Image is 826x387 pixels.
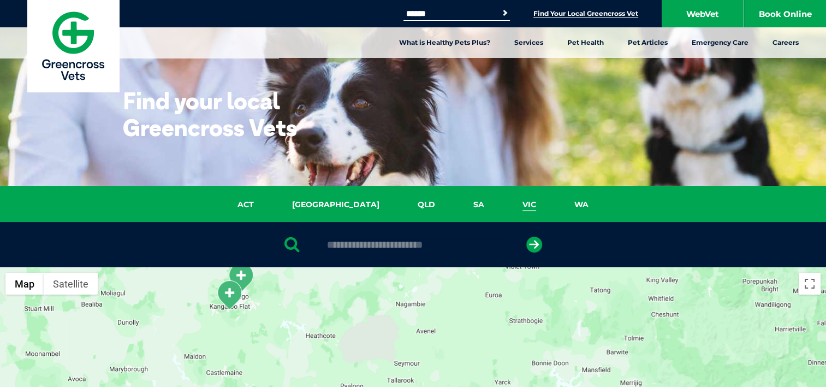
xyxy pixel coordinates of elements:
[387,27,502,58] a: What is Healthy Pets Plus?
[123,87,338,141] h1: Find your local Greencross Vets
[273,198,399,211] a: [GEOGRAPHIC_DATA]
[500,8,510,19] button: Search
[503,198,555,211] a: VIC
[555,198,608,211] a: WA
[616,27,680,58] a: Pet Articles
[44,273,98,295] button: Show satellite imagery
[799,273,821,295] button: Toggle fullscreen view
[760,27,811,58] a: Careers
[533,9,638,18] a: Find Your Local Greencross Vet
[218,198,273,211] a: ACT
[227,262,254,292] div: White Hills
[454,198,503,211] a: SA
[399,198,454,211] a: QLD
[502,27,555,58] a: Services
[555,27,616,58] a: Pet Health
[680,27,760,58] a: Emergency Care
[216,280,243,310] div: Kangaroo Flat
[5,273,44,295] button: Show street map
